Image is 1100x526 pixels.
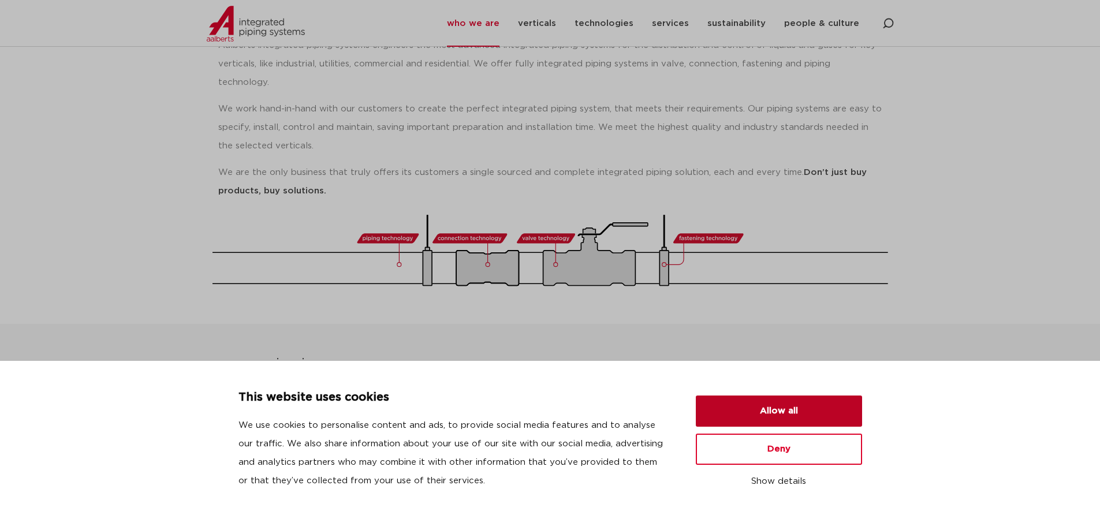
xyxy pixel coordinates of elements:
button: Allow all [696,396,862,427]
p: Aalberts integrated piping systems engineers the most advanced integrated piping systems for the ... [218,36,882,92]
p: We are the only business that truly offers its customers a single sourced and complete integrated... [218,163,882,200]
button: Deny [696,434,862,465]
p: We use cookies to personalise content and ads, to provide social media features and to analyse ou... [238,416,668,490]
h2: our mission [215,353,554,380]
p: We work hand-in-hand with our customers to create the perfect integrated piping system, that meet... [218,100,882,155]
button: Show details [696,472,862,491]
p: This website uses cookies [238,389,668,407]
